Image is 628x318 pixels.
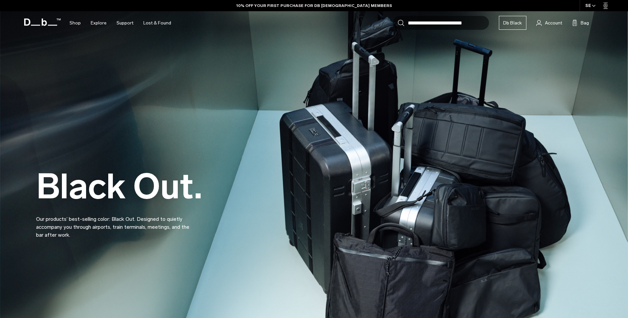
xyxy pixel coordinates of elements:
[545,20,562,26] span: Account
[36,207,195,239] p: Our products’ best-selling color: Black Out. Designed to quietly accompany you through airports, ...
[536,19,562,27] a: Account
[70,11,81,35] a: Shop
[143,11,171,35] a: Lost & Found
[581,20,589,26] span: Bag
[36,169,202,204] h2: Black Out.
[65,11,176,35] nav: Main Navigation
[117,11,133,35] a: Support
[236,3,392,9] a: 10% OFF YOUR FIRST PURCHASE FOR DB [DEMOGRAPHIC_DATA] MEMBERS
[91,11,107,35] a: Explore
[572,19,589,27] button: Bag
[499,16,526,30] a: Db Black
